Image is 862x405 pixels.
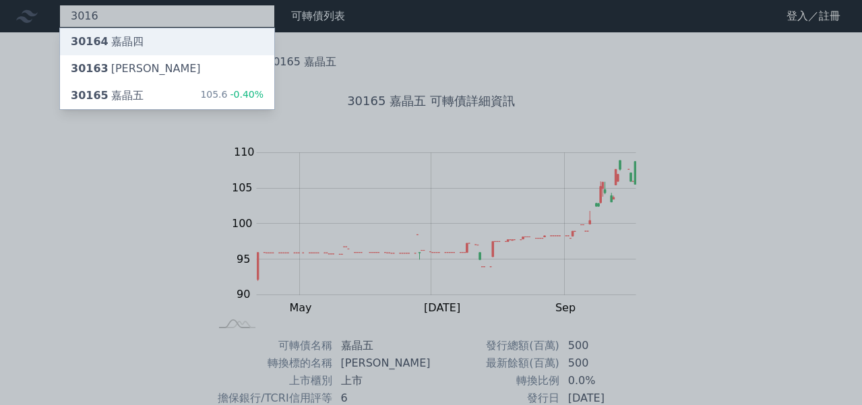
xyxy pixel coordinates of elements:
[60,28,274,55] a: 30164嘉晶四
[71,35,109,48] span: 30164
[71,89,109,102] span: 30165
[71,34,144,50] div: 嘉晶四
[200,88,264,104] div: 105.6
[60,82,274,109] a: 30165嘉晶五 105.6-0.40%
[71,88,144,104] div: 嘉晶五
[71,62,109,75] span: 30163
[227,89,264,100] span: -0.40%
[71,61,201,77] div: [PERSON_NAME]
[60,55,274,82] a: 30163[PERSON_NAME]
